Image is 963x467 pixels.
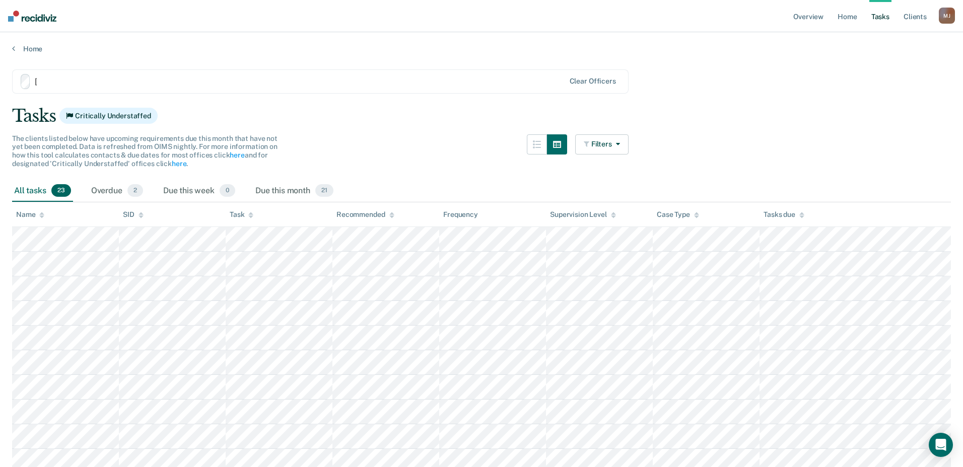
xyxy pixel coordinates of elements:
div: Name [16,210,44,219]
img: Recidiviz [8,11,56,22]
button: MJ [939,8,955,24]
div: Due this week0 [161,180,237,202]
span: 23 [51,184,71,197]
div: Case Type [657,210,699,219]
div: All tasks23 [12,180,73,202]
div: Frequency [443,210,478,219]
a: here [172,160,186,168]
div: Supervision Level [550,210,616,219]
div: Task [230,210,253,219]
div: Due this month21 [253,180,335,202]
button: Filters [575,134,629,154]
div: Tasks [12,106,951,126]
div: Clear officers [570,77,616,86]
span: 21 [315,184,333,197]
span: The clients listed below have upcoming requirements due this month that have not yet been complet... [12,134,278,168]
span: 0 [220,184,235,197]
a: here [230,151,244,159]
span: 2 [127,184,143,197]
div: Overdue2 [89,180,145,202]
div: M J [939,8,955,24]
span: Critically Understaffed [59,108,158,124]
div: SID [123,210,144,219]
div: Recommended [336,210,394,219]
div: Tasks due [764,210,804,219]
a: Home [12,44,951,53]
div: Open Intercom Messenger [929,433,953,457]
